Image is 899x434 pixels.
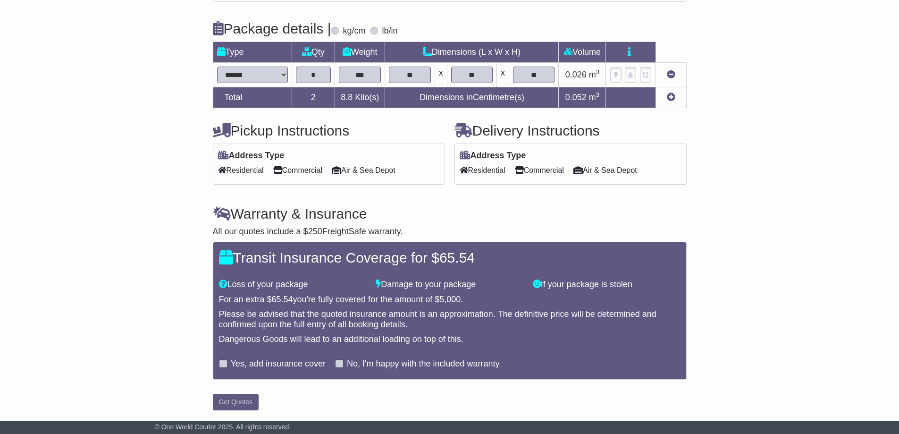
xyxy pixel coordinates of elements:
td: Type [213,42,292,62]
div: Please be advised that the quoted insurance amount is an approximation. The definitive price will... [219,309,681,330]
sup: 3 [596,91,600,98]
span: Residential [218,163,264,178]
td: Dimensions in Centimetre(s) [385,87,559,108]
label: Yes, add insurance cover [231,359,326,369]
td: x [435,62,447,87]
span: © One World Courier 2025. All rights reserved. [155,423,291,431]
span: m [589,70,600,79]
div: If your package is stolen [528,280,685,290]
label: No, I'm happy with the included warranty [347,359,500,369]
span: m [589,93,600,102]
span: Air & Sea Depot [332,163,395,178]
h4: Warranty & Insurance [213,206,687,221]
td: 2 [292,87,335,108]
label: Address Type [218,151,285,161]
span: Commercial [273,163,322,178]
span: 0.052 [565,93,587,102]
span: 0.026 [565,70,587,79]
h4: Delivery Instructions [454,123,687,138]
a: Add new item [667,93,675,102]
td: Volume [559,42,606,62]
span: 8.8 [341,93,353,102]
h4: Transit Insurance Coverage for $ [219,250,681,265]
label: lb/in [382,26,397,36]
a: Remove this item [667,70,675,79]
span: 5,000 [439,295,461,304]
label: Address Type [460,151,526,161]
span: Residential [460,163,505,178]
span: 250 [308,227,322,236]
h4: Pickup Instructions [213,123,445,138]
span: 65.54 [439,250,475,265]
td: Qty [292,42,335,62]
td: Dimensions (L x W x H) [385,42,559,62]
button: Get Quotes [213,394,259,410]
td: Total [213,87,292,108]
label: kg/cm [343,26,365,36]
div: Loss of your package [214,280,371,290]
div: For an extra $ you're fully covered for the amount of $ . [219,295,681,305]
span: Air & Sea Depot [573,163,637,178]
h4: Package details | [213,21,331,36]
td: x [497,62,509,87]
div: Damage to your package [371,280,528,290]
td: Kilo(s) [335,87,385,108]
td: Weight [335,42,385,62]
span: 65.54 [272,295,293,304]
span: Commercial [515,163,564,178]
div: Dangerous Goods will lead to an additional loading on top of this. [219,334,681,345]
sup: 3 [596,68,600,76]
div: All our quotes include a $ FreightSafe warranty. [213,227,687,237]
